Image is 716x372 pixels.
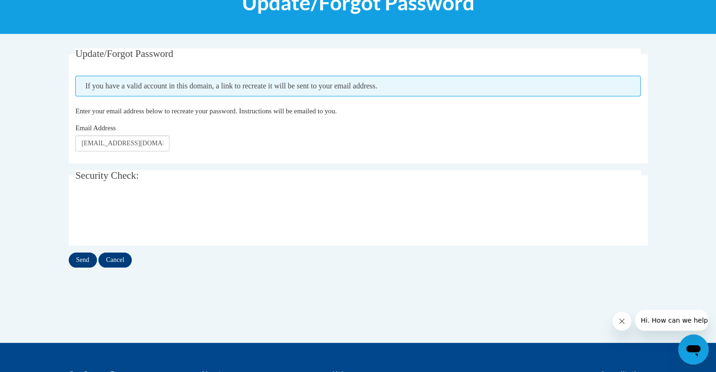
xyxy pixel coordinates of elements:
input: Send [69,253,97,268]
input: Email [75,135,169,151]
span: Hi. How can we help? [6,7,76,14]
iframe: Message from company [635,310,708,331]
iframe: Button to launch messaging window [678,334,708,364]
iframe: reCAPTCHA [75,197,218,234]
span: Email Address [75,124,116,132]
span: Update/Forgot Password [75,48,173,59]
input: Cancel [98,253,132,268]
span: Security Check: [75,170,139,181]
span: Enter your email address below to recreate your password. Instructions will be emailed to you. [75,107,337,115]
span: If you have a valid account in this domain, a link to recreate it will be sent to your email addr... [75,76,641,96]
iframe: Close message [612,312,631,331]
